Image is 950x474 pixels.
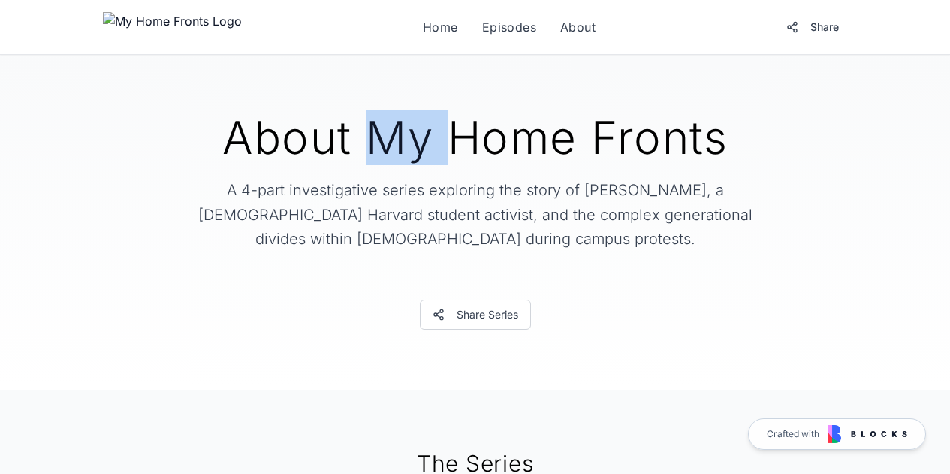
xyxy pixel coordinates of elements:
[482,18,536,36] a: Episodes
[139,115,812,160] h1: About My Home Fronts
[423,18,458,36] a: Home
[828,425,907,443] img: Blocks
[420,300,531,330] button: Share Series
[777,14,848,41] button: Share
[560,18,596,36] a: About
[810,20,839,35] span: Share
[767,428,819,440] span: Crafted with
[748,418,926,450] a: Crafted with
[103,12,242,42] img: My Home Fronts Logo
[187,178,764,252] p: A 4-part investigative series exploring the story of [PERSON_NAME], a [DEMOGRAPHIC_DATA] Harvard ...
